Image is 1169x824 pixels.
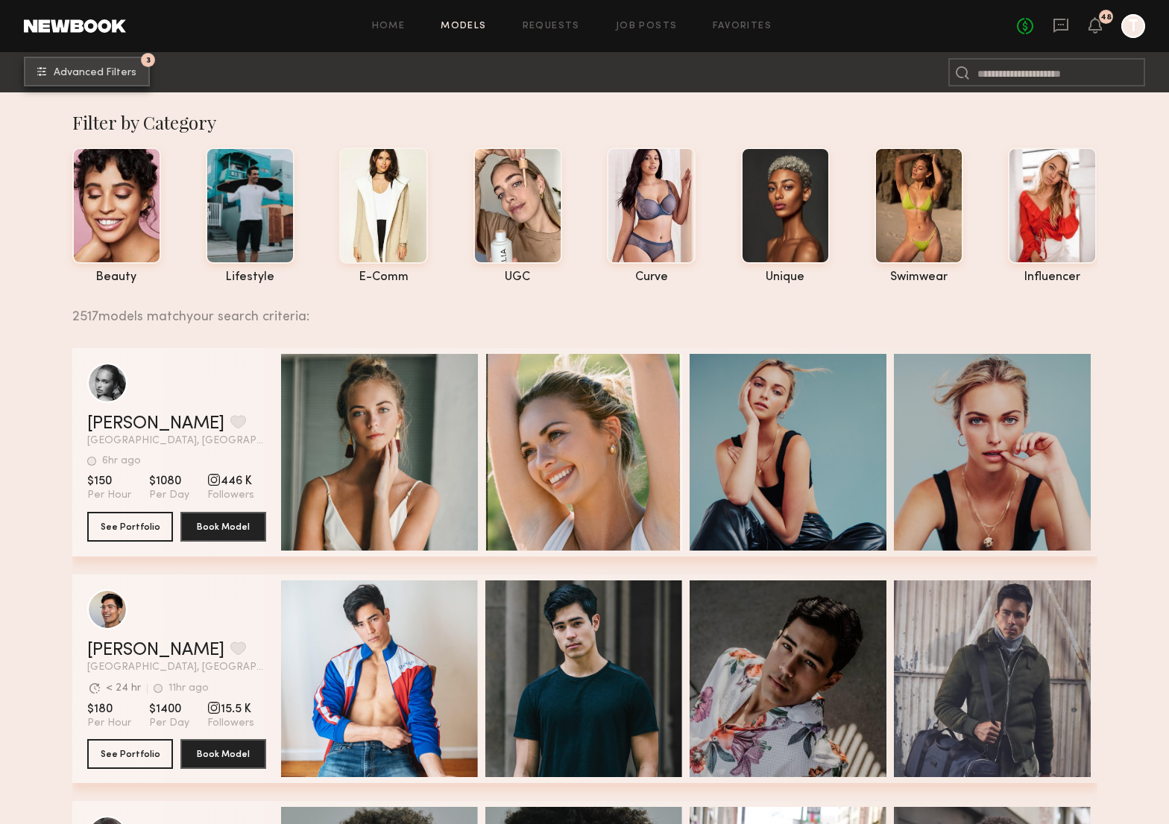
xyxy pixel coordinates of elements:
[473,271,562,284] div: UGC
[207,489,254,502] span: Followers
[146,57,151,63] span: 3
[741,271,830,284] div: unique
[72,271,161,284] div: beauty
[523,22,580,31] a: Requests
[207,702,254,717] span: 15.5 K
[87,512,173,542] button: See Portfolio
[87,641,224,659] a: [PERSON_NAME]
[713,22,772,31] a: Favorites
[206,271,294,284] div: lifestyle
[207,717,254,730] span: Followers
[372,22,406,31] a: Home
[1100,13,1112,22] div: 48
[149,717,189,730] span: Per Day
[441,22,486,31] a: Models
[149,474,189,489] span: $1080
[54,68,136,78] span: Advanced Filters
[87,474,131,489] span: $150
[180,512,266,542] button: Book Model
[180,739,266,769] button: Book Model
[72,110,1097,134] div: Filter by Category
[339,271,428,284] div: e-comm
[87,702,131,717] span: $180
[106,683,141,694] div: < 24 hr
[149,489,189,502] span: Per Day
[102,456,141,466] div: 6hr ago
[168,683,209,694] div: 11hr ago
[1008,271,1097,284] div: influencer
[87,489,131,502] span: Per Hour
[607,271,696,284] div: curve
[24,57,150,86] button: 3Advanced Filters
[87,436,266,446] span: [GEOGRAPHIC_DATA], [GEOGRAPHIC_DATA]
[87,415,224,433] a: [PERSON_NAME]
[87,739,173,769] button: See Portfolio
[87,717,131,730] span: Per Hour
[87,662,266,673] span: [GEOGRAPHIC_DATA], [GEOGRAPHIC_DATA]
[875,271,963,284] div: swimwear
[616,22,678,31] a: Job Posts
[1121,14,1145,38] a: T
[207,474,254,489] span: 446 K
[149,702,189,717] span: $1400
[72,293,1085,324] div: 2517 models match your search criteria:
